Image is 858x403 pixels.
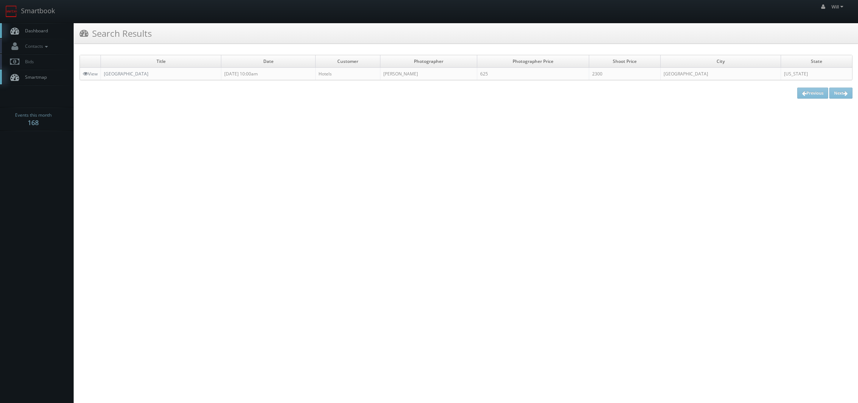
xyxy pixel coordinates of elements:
span: Bids [21,59,34,65]
td: Shoot Price [589,55,660,68]
td: Photographer Price [477,55,589,68]
td: Photographer [380,55,477,68]
td: [DATE] 10:00am [221,68,316,80]
td: 625 [477,68,589,80]
a: View [83,71,98,77]
td: Customer [316,55,380,68]
td: [US_STATE] [781,68,852,80]
span: Contacts [21,43,50,49]
h3: Search Results [80,27,152,40]
span: Will [831,4,845,10]
span: Smartmap [21,74,47,80]
span: Dashboard [21,28,48,34]
strong: 168 [28,118,39,127]
td: [GEOGRAPHIC_DATA] [660,68,781,80]
img: smartbook-logo.png [6,6,17,17]
td: City [660,55,781,68]
span: Events this month [15,112,52,119]
td: Hotels [316,68,380,80]
td: [PERSON_NAME] [380,68,477,80]
td: 2300 [589,68,660,80]
a: [GEOGRAPHIC_DATA] [104,71,148,77]
td: Title [101,55,221,68]
td: State [781,55,852,68]
td: Date [221,55,316,68]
